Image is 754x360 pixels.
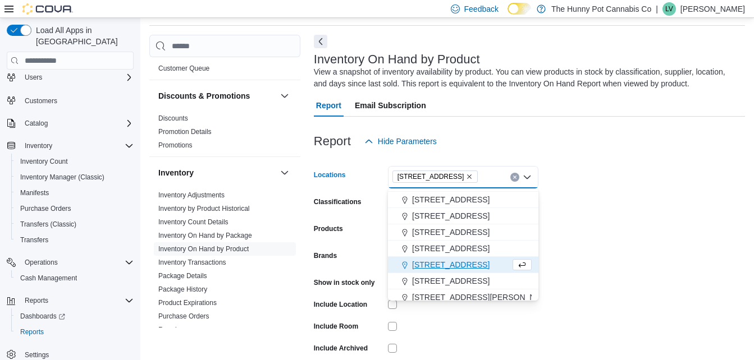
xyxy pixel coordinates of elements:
button: Next [314,35,327,48]
button: Reports [20,294,53,307]
a: Promotions [158,141,193,149]
p: [PERSON_NAME] [680,2,745,16]
span: Purchase Orders [16,202,134,215]
label: Classifications [314,197,362,206]
h3: Report [314,135,351,148]
a: Inventory Transactions [158,259,226,266]
span: 5035 Hurontario St [392,170,478,183]
a: Manifests [16,186,53,200]
button: Users [2,70,138,85]
a: Reports [16,325,48,339]
button: [STREET_ADDRESS] [388,208,538,224]
label: Show in stock only [314,278,375,287]
span: Catalog [20,117,134,130]
a: Transfers [16,233,53,247]
h3: Inventory On Hand by Product [314,53,480,66]
span: Inventory [20,139,134,153]
button: Transfers (Classic) [11,216,138,232]
span: Inventory Count Details [158,218,229,227]
span: [STREET_ADDRESS] [412,194,490,205]
a: Customers [20,94,62,108]
span: Purchase Orders [158,312,209,321]
button: Discounts & Promotions [278,89,291,103]
span: [STREET_ADDRESS] [397,171,464,182]
button: Discounts & Promotions [158,90,276,101]
a: Inventory On Hand by Package [158,232,252,239]
span: Users [25,73,42,82]
button: Inventory [158,167,276,178]
span: [STREET_ADDRESS] [412,275,490,287]
span: Users [20,71,134,84]
button: Inventory Count [11,154,138,169]
button: Transfers [11,232,138,248]
button: Catalog [2,116,138,131]
span: Package Details [158,271,207,280]
button: Inventory [20,139,57,153]
span: [STREET_ADDRESS] [412,227,490,238]
span: Transfers (Classic) [16,218,134,231]
a: Discounts [158,114,188,122]
a: Cash Management [16,271,81,285]
a: Package Details [158,272,207,280]
a: Inventory On Hand by Product [158,245,249,253]
span: Reports [20,327,44,336]
img: Cova [22,3,73,15]
span: Reports [20,294,134,307]
button: Cash Management [11,270,138,286]
p: The Hunny Pot Cannabis Co [551,2,651,16]
span: Feedback [464,3,499,15]
span: LV [665,2,673,16]
button: [STREET_ADDRESS] [388,192,538,208]
button: Customers [2,92,138,108]
span: Settings [25,350,49,359]
label: Include Room [314,322,358,331]
button: Reports [11,324,138,340]
span: [STREET_ADDRESS] [412,210,490,221]
span: Package History [158,285,207,294]
span: Dashboards [20,312,65,321]
a: Dashboards [16,310,70,323]
span: Promotions [158,141,193,150]
span: Transfers [16,233,134,247]
span: Transfers (Classic) [20,220,76,229]
span: [STREET_ADDRESS] [412,243,490,254]
label: Brands [314,251,337,260]
span: Inventory Count [16,155,134,168]
a: Purchase Orders [16,202,76,215]
button: [STREET_ADDRESS] [388,224,538,241]
button: Close list of options [523,173,532,182]
span: Cash Management [20,274,77,283]
button: Inventory Manager (Classic) [11,169,138,185]
span: Reports [16,325,134,339]
a: Inventory Count Details [158,218,229,226]
input: Dark Mode [508,3,531,15]
span: Product Expirations [158,298,217,307]
a: Product Expirations [158,299,217,307]
button: Remove 5035 Hurontario St from selection in this group [466,173,473,180]
span: Inventory [25,141,52,150]
span: Operations [20,256,134,269]
span: Dashboards [16,310,134,323]
button: [STREET_ADDRESS] [388,257,538,273]
span: Inventory Transactions [158,258,226,267]
label: Include Archived [314,344,368,353]
span: Customer Queue [158,64,209,73]
a: Dashboards [11,308,138,324]
div: Customer [149,62,300,80]
h3: Inventory [158,167,194,178]
span: Inventory Manager (Classic) [16,170,134,184]
button: Users [20,71,47,84]
a: Promotion Details [158,128,212,136]
span: Inventory On Hand by Product [158,244,249,253]
span: Operations [25,258,58,267]
button: Catalog [20,117,52,130]
button: Inventory [2,138,138,154]
span: Reports [25,296,48,305]
div: Inventory [149,188,300,354]
span: Manifests [20,188,49,197]
button: Inventory [278,166,291,179]
button: Manifests [11,185,138,201]
span: Inventory by Product Historical [158,204,250,213]
span: Reorder [158,325,182,334]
